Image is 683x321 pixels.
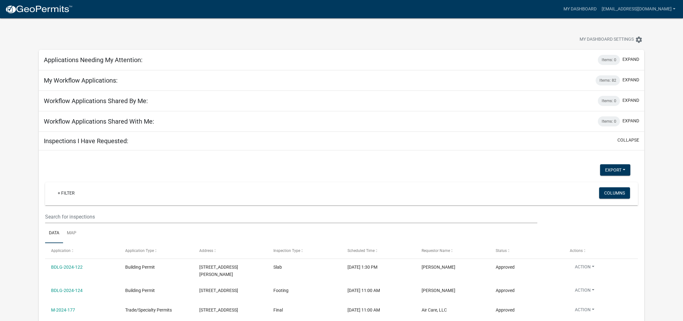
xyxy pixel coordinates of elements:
span: Requestor Name [422,248,450,253]
button: expand [622,77,639,83]
span: RACHEL TROLINGER [422,265,455,270]
span: 05/30/2024, 1:30 PM [347,265,377,270]
datatable-header-cell: Inspection Type [267,243,341,258]
span: Status [496,248,507,253]
span: RACHEL TROLINGER [422,288,455,293]
span: Approved [496,288,515,293]
span: 150 RIVERVALE DR [199,288,238,293]
datatable-header-cell: Application Type [119,243,193,258]
span: Application Type [125,248,154,253]
span: 273 HIDDEN SPRINGS RD [199,307,238,312]
div: Items: 82 [596,75,620,85]
input: Search for inspections [45,210,537,223]
i: settings [635,36,643,44]
a: Data [45,223,63,243]
button: expand [622,56,639,63]
a: Map [63,223,80,243]
span: 06/14/2024, 11:00 AM [347,288,380,293]
h5: Workflow Applications Shared With Me: [44,118,154,125]
a: BDLG-2024-124 [51,288,83,293]
span: Inspection Type [273,248,300,253]
button: Action [570,306,599,316]
span: Footing [273,288,289,293]
div: Items: 0 [598,96,620,106]
datatable-header-cell: Scheduled Time [341,243,416,258]
h5: Inspections I Have Requested: [44,137,128,145]
datatable-header-cell: Status [490,243,564,258]
span: Final [273,307,283,312]
span: Approved [496,307,515,312]
datatable-header-cell: Actions [563,243,638,258]
datatable-header-cell: Address [193,243,267,258]
a: My Dashboard [561,3,599,15]
span: Trade/Specialty Permits [125,307,172,312]
span: Slab [273,265,282,270]
button: My Dashboard Settingssettings [575,33,648,46]
button: Export [600,164,630,176]
span: 06/14/2024, 11:00 AM [347,307,380,312]
span: Building Permit [125,265,155,270]
span: Air Care, LLC [422,307,447,312]
button: Columns [599,187,630,199]
a: BDLG-2024-122 [51,265,83,270]
h5: Applications Needing My Attention: [44,56,143,64]
span: Address [199,248,213,253]
a: M-2024-177 [51,307,75,312]
span: 3001 VADA RD [199,265,238,277]
a: [EMAIL_ADDRESS][DOMAIN_NAME] [599,3,678,15]
span: My Dashboard Settings [580,36,634,44]
span: Scheduled Time [347,248,375,253]
datatable-header-cell: Requestor Name [416,243,490,258]
h5: Workflow Applications Shared By Me: [44,97,148,105]
button: Action [570,264,599,273]
button: expand [622,118,639,124]
span: Building Permit [125,288,155,293]
button: Action [570,287,599,296]
button: collapse [617,137,639,143]
div: Items: 0 [598,55,620,65]
span: Application [51,248,71,253]
h5: My Workflow Applications: [44,77,118,84]
a: + Filter [53,187,80,199]
datatable-header-cell: Application [45,243,119,258]
div: Items: 0 [598,116,620,126]
span: Approved [496,265,515,270]
span: Actions [570,248,583,253]
button: expand [622,97,639,104]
